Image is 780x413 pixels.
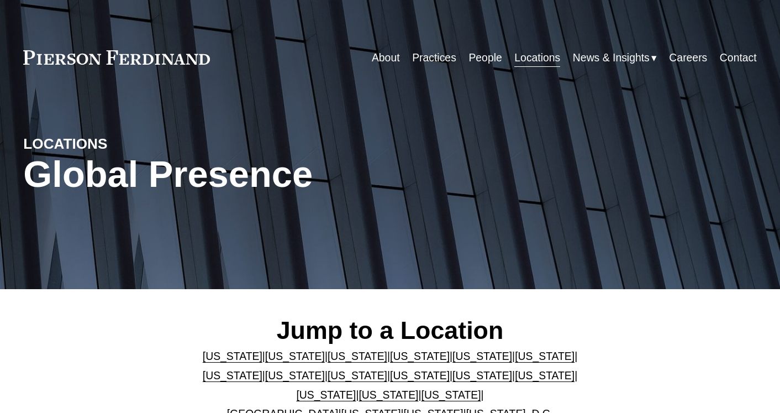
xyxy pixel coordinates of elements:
a: Locations [514,47,560,69]
a: [US_STATE] [452,369,512,381]
h2: Jump to a Location [176,315,604,345]
span: News & Insights [573,48,650,67]
a: [US_STATE] [515,350,575,362]
a: [US_STATE] [452,350,512,362]
a: [US_STATE] [515,369,575,381]
a: [US_STATE] [296,389,356,401]
a: [US_STATE] [359,389,418,401]
a: [US_STATE] [421,389,481,401]
h4: LOCATIONS [23,135,207,153]
a: People [468,47,502,69]
a: Practices [412,47,456,69]
a: [US_STATE] [328,369,387,381]
h1: Global Presence [23,153,512,195]
a: Contact [720,47,757,69]
a: [US_STATE] [203,369,262,381]
a: About [372,47,400,69]
a: [US_STATE] [328,350,387,362]
a: [US_STATE] [265,350,325,362]
a: [US_STATE] [390,350,450,362]
a: [US_STATE] [265,369,325,381]
a: folder dropdown [573,47,657,69]
a: Careers [669,47,707,69]
a: [US_STATE] [390,369,450,381]
a: [US_STATE] [203,350,262,362]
